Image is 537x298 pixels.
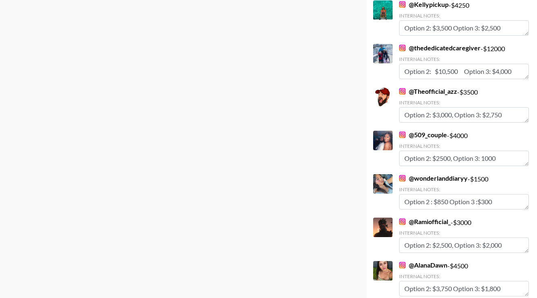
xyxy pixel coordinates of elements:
[399,132,406,138] img: Instagram
[399,261,447,269] a: @AlanaDawn
[399,0,449,9] a: @Kellypickup
[399,87,529,123] div: - $ 3500
[399,87,457,95] a: @Theofficial_azz
[399,20,529,36] textarea: Option 2: $3,500 Option 3: $2,500
[399,1,406,8] img: Instagram
[399,273,529,279] div: Internal Notes:
[399,107,529,123] textarea: Option 2: $3,000, Option 3: $2,750
[399,151,529,166] textarea: Option 2: $2500, Option 3: 1000
[399,261,529,296] div: - $ 4500
[399,230,529,236] div: Internal Notes:
[399,194,529,209] textarea: Option 2 : $850 Option 3 :$300
[399,13,529,19] div: Internal Notes:
[399,44,481,52] a: @thededicatedcaregiver
[399,0,529,36] div: - $ 4250
[399,99,529,106] div: Internal Notes:
[399,218,406,225] img: Instagram
[399,218,529,253] div: - $ 3000
[399,238,529,253] textarea: Option 2: $2,500, Option 3: $2,000
[399,45,406,51] img: Instagram
[399,131,529,166] div: - $ 4000
[399,143,529,149] div: Internal Notes:
[399,44,529,79] div: - $ 12000
[399,175,406,181] img: Instagram
[399,281,529,296] textarea: Option 2: $3,750 Option 3: $1,800
[399,56,529,62] div: Internal Notes:
[399,131,447,139] a: @509_couple
[399,218,451,226] a: @Ramiofficial_
[399,174,529,209] div: - $ 1500
[399,88,406,95] img: Instagram
[399,64,529,79] textarea: Option 2: $10,500 Option 3: $4,000
[399,174,468,182] a: @wonderlanddiaryy
[399,186,529,192] div: Internal Notes:
[399,262,406,268] img: Instagram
